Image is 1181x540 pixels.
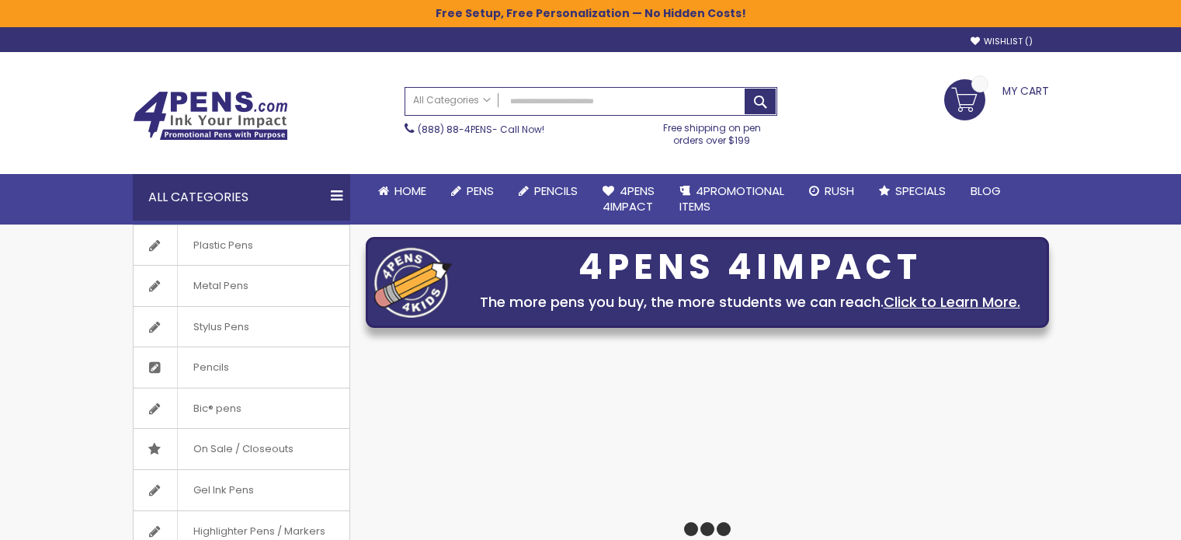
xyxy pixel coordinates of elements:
[134,266,349,306] a: Metal Pens
[177,347,245,388] span: Pencils
[460,251,1040,284] div: 4PENS 4IMPACT
[867,174,958,208] a: Specials
[603,183,655,214] span: 4Pens 4impact
[134,347,349,388] a: Pencils
[133,91,288,141] img: 4Pens Custom Pens and Promotional Products
[667,174,797,225] a: 4PROMOTIONALITEMS
[394,183,426,199] span: Home
[134,470,349,510] a: Gel Ink Pens
[134,429,349,469] a: On Sale / Closeouts
[895,183,946,199] span: Specials
[405,88,498,113] a: All Categories
[534,183,578,199] span: Pencils
[825,183,854,199] span: Rush
[590,174,667,225] a: 4Pens4impact
[177,429,309,469] span: On Sale / Closeouts
[418,123,544,136] span: - Call Now!
[467,183,494,199] span: Pens
[177,470,269,510] span: Gel Ink Pens
[134,307,349,347] a: Stylus Pens
[418,123,492,136] a: (888) 88-4PENS
[366,174,439,208] a: Home
[413,94,491,106] span: All Categories
[374,247,452,318] img: four_pen_logo.png
[647,116,777,147] div: Free shipping on pen orders over $199
[884,292,1020,312] a: Click to Learn More.
[134,225,349,266] a: Plastic Pens
[797,174,867,208] a: Rush
[177,266,264,306] span: Metal Pens
[134,388,349,429] a: Bic® pens
[460,291,1040,313] div: The more pens you buy, the more students we can reach.
[133,174,350,221] div: All Categories
[177,307,265,347] span: Stylus Pens
[679,183,784,214] span: 4PROMOTIONAL ITEMS
[971,183,1001,199] span: Blog
[971,36,1033,47] a: Wishlist
[439,174,506,208] a: Pens
[958,174,1013,208] a: Blog
[506,174,590,208] a: Pencils
[177,388,257,429] span: Bic® pens
[177,225,269,266] span: Plastic Pens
